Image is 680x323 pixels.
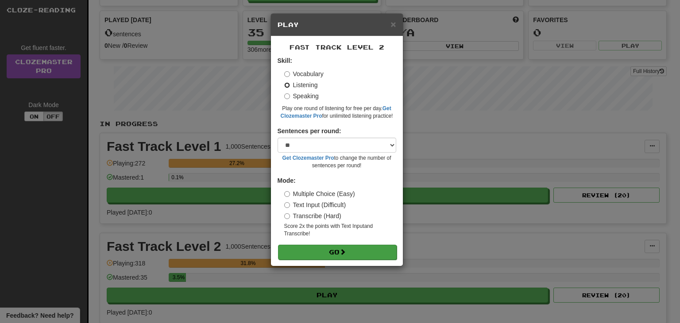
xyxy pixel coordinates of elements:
[284,191,290,197] input: Multiple Choice (Easy)
[284,93,290,99] input: Speaking
[390,19,396,29] span: ×
[284,82,290,88] input: Listening
[278,57,292,64] strong: Skill:
[278,245,397,260] button: Go
[284,189,355,198] label: Multiple Choice (Easy)
[284,81,318,89] label: Listening
[284,211,341,220] label: Transcribe (Hard)
[284,223,396,238] small: Score 2x the points with Text Input and Transcribe !
[278,127,341,135] label: Sentences per round:
[278,177,296,184] strong: Mode:
[284,213,290,219] input: Transcribe (Hard)
[284,71,290,77] input: Vocabulary
[282,155,334,161] a: Get Clozemaster Pro
[290,43,384,51] span: Fast Track Level 2
[284,200,346,209] label: Text Input (Difficult)
[390,19,396,29] button: Close
[284,92,319,100] label: Speaking
[278,154,396,169] small: to change the number of sentences per round!
[278,105,396,120] small: Play one round of listening for free per day. for unlimited listening practice!
[278,20,396,29] h5: Play
[284,69,324,78] label: Vocabulary
[284,202,290,208] input: Text Input (Difficult)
